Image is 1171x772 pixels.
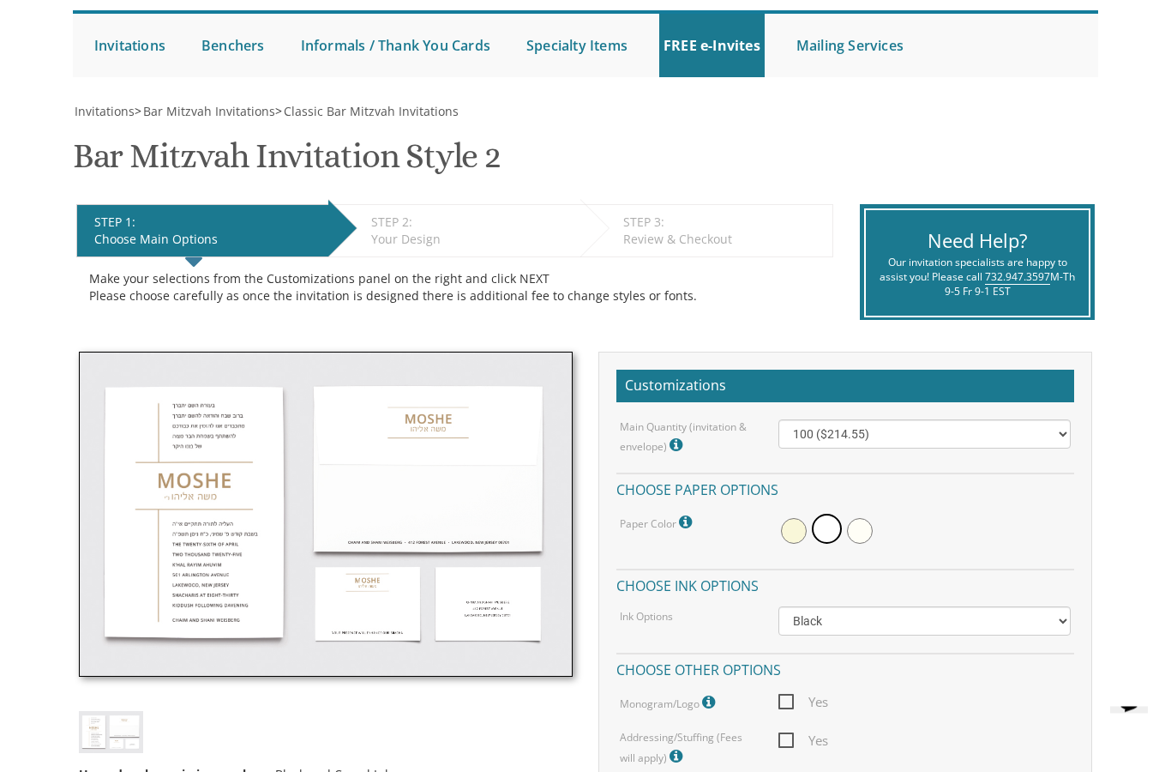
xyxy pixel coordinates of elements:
[94,232,320,249] div: Choose Main Options
[275,104,459,120] span: >
[90,15,170,78] a: Invitations
[616,371,1074,403] h2: Customizations
[616,473,1074,504] h4: Choose paper options
[297,15,495,78] a: Informals / Thank You Cards
[522,15,632,78] a: Specialty Items
[135,104,275,120] span: >
[623,214,823,232] div: STEP 3:
[1103,707,1161,762] iframe: chat widget
[282,104,459,120] a: Classic Bar Mitzvah Invitations
[141,104,275,120] a: Bar Mitzvah Invitations
[371,232,572,249] div: Your Design
[75,104,135,120] span: Invitations
[197,15,269,78] a: Benchers
[616,654,1074,684] h4: Choose other options
[620,692,719,715] label: Monogram/Logo
[792,15,908,78] a: Mailing Services
[616,570,1074,600] h4: Choose ink options
[623,232,823,249] div: Review & Checkout
[620,512,696,534] label: Paper Color
[778,692,828,714] span: Yes
[89,271,820,305] div: Make your selections from the Customizations panel on the right and click NEXT Please choose care...
[879,228,1077,255] div: Need Help?
[371,214,572,232] div: STEP 2:
[73,104,135,120] a: Invitations
[73,138,501,189] h1: Bar Mitzvah Invitation Style 2
[778,731,828,752] span: Yes
[620,731,753,768] label: Addressing/Stuffing (Fees will apply)
[79,712,143,754] img: bminv-thumb-2.jpg
[879,256,1077,299] div: Our invitation specialists are happy to assist you! Please call M-Th 9-5 Fr 9-1 EST
[659,15,765,78] a: FREE e-Invites
[620,610,673,624] label: Ink Options
[284,104,459,120] span: Classic Bar Mitzvah Invitations
[79,353,573,678] img: bminv-thumb-2.jpg
[143,104,275,120] span: Bar Mitzvah Invitations
[94,214,320,232] div: STEP 1:
[620,420,753,457] label: Main Quantity (invitation & envelope)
